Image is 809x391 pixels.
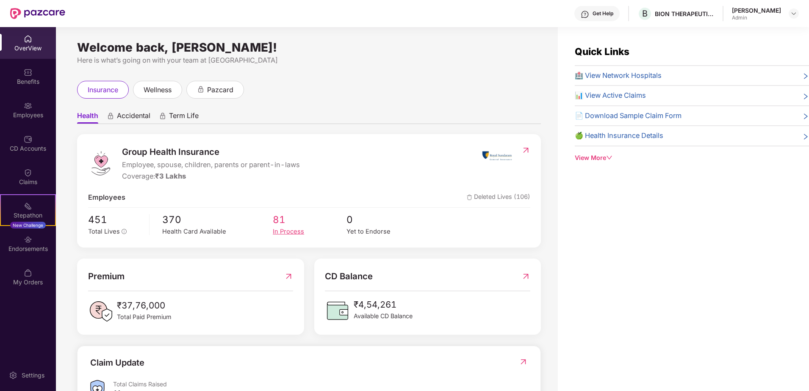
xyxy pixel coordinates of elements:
img: svg+xml;base64,PHN2ZyBpZD0iSG9tZSIgeG1sbnM9Imh0dHA6Ly93d3cudzMub3JnLzIwMDAvc3ZnIiB3aWR0aD0iMjAiIG... [24,35,32,43]
div: Claim Update [90,356,144,369]
span: Accidental [117,111,150,124]
span: 🍏 Health Insurance Details [575,130,663,141]
div: BION THERAPEUTICS ([GEOGRAPHIC_DATA]) PRIVATE LIMITED [655,10,714,18]
img: svg+xml;base64,PHN2ZyBpZD0iQ0RfQWNjb3VudHMiIGRhdGEtbmFtZT0iQ0QgQWNjb3VudHMiIHhtbG5zPSJodHRwOi8vd3... [24,135,32,143]
div: Yet to Endorse [346,227,420,237]
span: right [802,72,809,81]
span: Quick Links [575,46,629,57]
span: pazcard [207,85,233,95]
img: deleteIcon [467,195,472,200]
span: CD Balance [325,270,373,283]
span: right [802,112,809,121]
img: logo [88,151,114,176]
img: New Pazcare Logo [10,8,65,19]
img: svg+xml;base64,PHN2ZyBpZD0iQ2xhaW0iIHhtbG5zPSJodHRwOi8vd3d3LnczLm9yZy8yMDAwL3N2ZyIgd2lkdGg9IjIwIi... [24,168,32,177]
span: 🏥 View Network Hospitals [575,70,662,81]
span: B [642,8,648,19]
img: CDBalanceIcon [325,298,350,323]
span: 0 [346,212,420,227]
img: RedirectIcon [284,270,293,283]
span: 📊 View Active Claims [575,90,646,101]
span: wellness [144,85,172,95]
img: svg+xml;base64,PHN2ZyBpZD0iRW1wbG95ZWVzIiB4bWxucz0iaHR0cDovL3d3dy53My5vcmcvMjAwMC9zdmciIHdpZHRoPS... [24,102,32,110]
span: ₹4,54,261 [354,298,413,311]
div: Health Card Available [162,227,273,237]
span: Term Life [169,111,199,124]
span: Health [77,111,98,124]
span: right [802,92,809,101]
span: ₹3 Lakhs [155,172,186,180]
div: Welcome back, [PERSON_NAME]! [77,44,541,51]
div: Admin [732,14,781,21]
div: Settings [19,371,47,380]
img: svg+xml;base64,PHN2ZyBpZD0iRHJvcGRvd24tMzJ4MzIiIHhtbG5zPSJodHRwOi8vd3d3LnczLm9yZy8yMDAwL3N2ZyIgd2... [790,10,797,17]
span: Available CD Balance [354,311,413,321]
img: svg+xml;base64,PHN2ZyBpZD0iU2V0dGluZy0yMHgyMCIgeG1sbnM9Imh0dHA6Ly93d3cudzMub3JnLzIwMDAvc3ZnIiB3aW... [9,371,17,380]
span: ₹37,76,000 [117,299,172,312]
span: Employee, spouse, children, parents or parent-in-laws [122,160,300,171]
span: Deleted Lives (106) [467,192,530,203]
div: Total Claims Raised [113,380,528,388]
div: Here is what’s going on with your team at [GEOGRAPHIC_DATA] [77,55,541,66]
div: New Challenge [10,222,46,229]
img: RedirectIcon [521,270,530,283]
span: down [606,154,612,160]
span: info-circle [122,229,127,234]
img: svg+xml;base64,PHN2ZyBpZD0iSGVscC0zMngzMiIgeG1sbnM9Imh0dHA6Ly93d3cudzMub3JnLzIwMDAvc3ZnIiB3aWR0aD... [581,10,589,19]
div: View More [575,153,809,162]
span: Premium [88,270,125,283]
span: Total Lives [88,228,120,235]
img: svg+xml;base64,PHN2ZyBpZD0iTXlfT3JkZXJzIiBkYXRhLW5hbWU9Ik15IE9yZGVycyIgeG1sbnM9Imh0dHA6Ly93d3cudz... [24,269,32,277]
img: svg+xml;base64,PHN2ZyBpZD0iQmVuZWZpdHMiIHhtbG5zPSJodHRwOi8vd3d3LnczLm9yZy8yMDAwL3N2ZyIgd2lkdGg9Ij... [24,68,32,77]
img: RedirectIcon [521,146,530,154]
img: insurerIcon [481,145,513,166]
div: animation [197,85,205,93]
div: [PERSON_NAME] [732,6,781,14]
img: RedirectIcon [519,358,528,366]
img: svg+xml;base64,PHN2ZyB4bWxucz0iaHR0cDovL3d3dy53My5vcmcvMjAwMC9zdmciIHdpZHRoPSIyMSIgaGVpZ2h0PSIyMC... [24,202,32,210]
div: animation [107,112,114,120]
span: Group Health Insurance [122,145,300,159]
span: 81 [273,212,346,227]
span: Total Paid Premium [117,312,172,322]
div: In Process [273,227,346,237]
span: Employees [88,192,125,203]
div: animation [159,112,166,120]
span: 📄 Download Sample Claim Form [575,110,682,121]
span: 370 [162,212,273,227]
span: 451 [88,212,143,227]
div: Get Help [593,10,613,17]
img: PaidPremiumIcon [88,299,114,324]
span: insurance [88,85,118,95]
span: right [802,132,809,141]
img: svg+xml;base64,PHN2ZyBpZD0iRW5kb3JzZW1lbnRzIiB4bWxucz0iaHR0cDovL3d3dy53My5vcmcvMjAwMC9zdmciIHdpZH... [24,235,32,244]
div: Stepathon [1,211,55,220]
div: Coverage: [122,171,300,182]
